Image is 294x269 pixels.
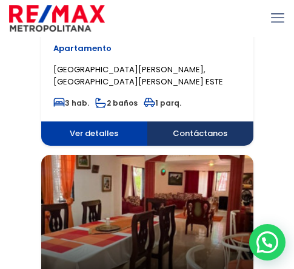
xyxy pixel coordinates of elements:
a: mobile menu [267,8,288,29]
img: remax-metropolitana-logo [9,3,105,33]
p: Apartamento [53,43,241,55]
span: Contáctanos [147,121,253,146]
span: 3 hab. [53,98,89,108]
a: RE/MAX Metropolitana [9,3,105,33]
span: Ver detalles [41,121,147,146]
span: 2 baños [95,98,138,108]
span: 1 parq. [144,98,181,108]
span: [GEOGRAPHIC_DATA][PERSON_NAME], [GEOGRAPHIC_DATA][PERSON_NAME] ESTE [53,64,223,87]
